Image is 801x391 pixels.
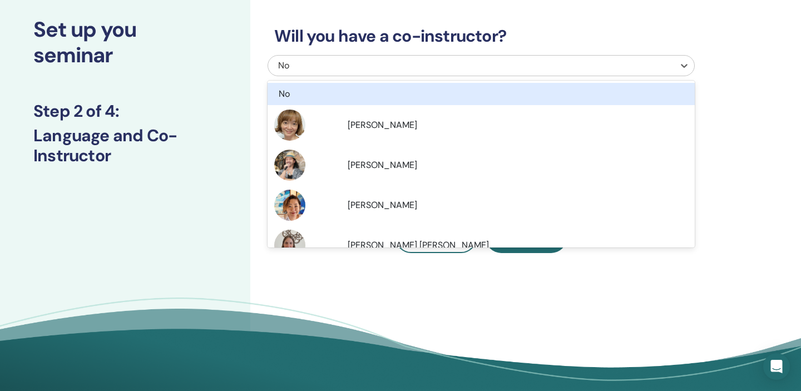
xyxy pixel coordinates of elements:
[279,88,290,100] span: No
[274,190,305,221] img: default.jpg
[274,230,305,261] img: default.jpg
[348,159,417,171] span: [PERSON_NAME]
[348,119,417,131] span: [PERSON_NAME]
[33,101,217,121] h3: Step 2 of 4 :
[278,60,289,71] span: No
[33,17,217,68] h2: Set up you seminar
[348,199,417,211] span: [PERSON_NAME]
[274,150,305,181] img: default.jpg
[268,26,695,46] h3: Will you have a co-instructor?
[274,110,305,141] img: default.jpg
[348,239,489,251] span: [PERSON_NAME] [PERSON_NAME]
[33,126,217,166] h3: Language and Co-Instructor
[763,353,790,380] div: Open Intercom Messenger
